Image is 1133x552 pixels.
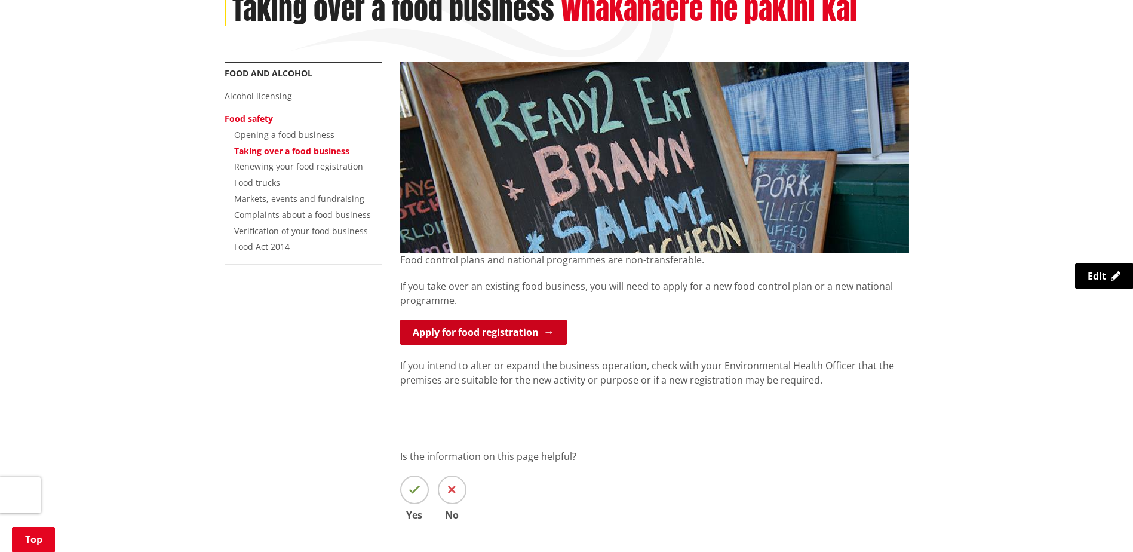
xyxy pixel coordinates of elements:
[234,161,363,172] a: Renewing your food registration
[400,510,429,520] span: Yes
[400,449,909,464] p: Is the information on this page helpful?
[12,527,55,552] a: Top
[1078,502,1121,545] iframe: Messenger Launcher
[234,241,290,252] a: Food Act 2014
[1088,269,1106,283] span: Edit
[225,90,292,102] a: Alcohol licensing
[400,62,909,253] img: Basic-setting-up-requirements
[234,129,334,140] a: Opening a food business
[234,177,280,188] a: Food trucks
[400,358,909,387] p: If you intend to alter or expand the business operation, check with your Environmental Health Off...
[225,68,312,79] a: Food and alcohol
[400,279,909,308] p: If you take over an existing food business, you will need to apply for a new food control plan or...
[234,145,349,157] a: Taking over a food business
[400,253,909,267] p: Food control plans and national programmes are non-transferable.
[234,225,368,237] a: Verification of your food business
[225,113,273,124] a: Food safety
[438,510,466,520] span: No
[1075,263,1133,289] a: Edit
[234,209,371,220] a: Complaints about a food business
[234,193,364,204] a: Markets, events and fundraising
[400,320,567,345] a: Apply for food registration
